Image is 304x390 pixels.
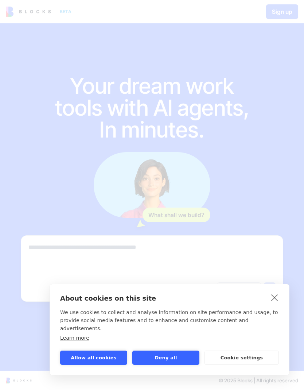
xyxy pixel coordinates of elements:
button: Deny all [132,351,199,365]
a: close [269,291,280,303]
strong: About cookies on this site [60,294,156,302]
p: We use cookies to collect and analyse information on site performance and usage, to provide socia... [60,308,279,332]
a: Learn more [60,335,89,341]
button: Cookie settings [204,351,279,365]
button: Allow all cookies [60,351,127,365]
